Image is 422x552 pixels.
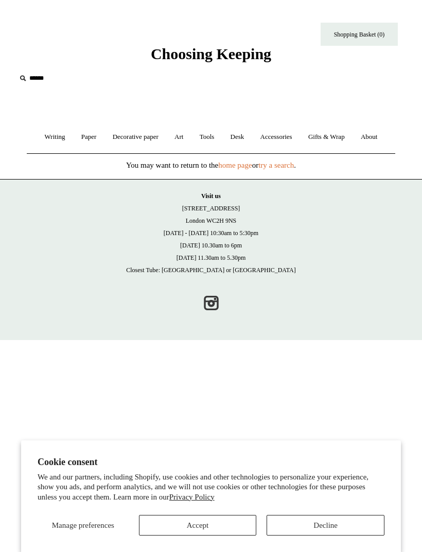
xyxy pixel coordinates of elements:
a: Privacy Policy [169,493,215,501]
a: Instagram [200,292,222,314]
button: Accept [139,515,257,536]
a: About [354,123,385,151]
a: Writing [38,123,73,151]
a: Shopping Basket (0) [321,23,398,46]
p: [STREET_ADDRESS] London WC2H 9NS [DATE] - [DATE] 10:30am to 5:30pm [DATE] 10.30am to 6pm [DATE] 1... [10,190,412,276]
a: Gifts & Wrap [301,123,352,151]
a: Accessories [253,123,300,151]
a: Tools [192,123,222,151]
button: Decline [267,515,384,536]
a: try a search [258,161,294,169]
button: Manage preferences [38,515,129,536]
a: Desk [223,123,252,151]
span: Choosing Keeping [151,45,271,62]
p: We and our partners, including Shopify, use cookies and other technologies to personalize your ex... [38,472,384,503]
span: Manage preferences [52,521,114,529]
strong: Visit us [201,192,221,200]
a: Decorative paper [105,123,166,151]
h2: Cookie consent [38,457,384,468]
a: Paper [74,123,104,151]
a: home page [218,161,252,169]
a: Choosing Keeping [151,54,271,61]
a: Art [167,123,190,151]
